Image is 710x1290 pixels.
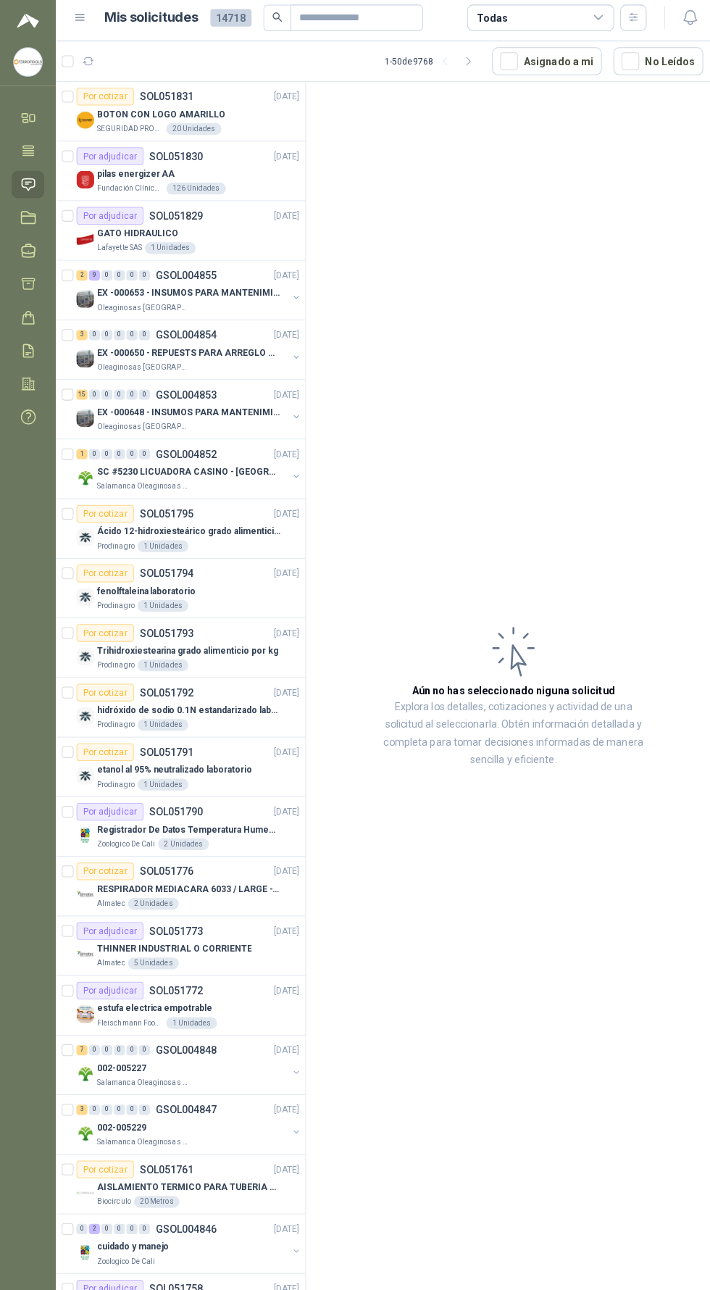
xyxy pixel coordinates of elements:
[125,1035,135,1045] div: 0
[88,1035,99,1045] div: 0
[75,1231,93,1248] img: Company Logo
[88,272,99,282] div: 9
[55,86,301,145] a: Por cotizarSOL051831[DATE] Company LogoBOTON CON LOGO AMARILLOSEGURIDAD PROVISER LTDA20 Unidades
[137,1211,148,1221] div: 0
[112,448,123,458] div: 0
[270,212,295,225] p: [DATE]
[96,933,248,947] p: THINNER INDUSTRIAL O CORRIENTE
[75,233,93,250] img: Company Logo
[88,1094,99,1104] div: 0
[143,244,193,256] div: 1 Unidades
[96,1183,129,1195] p: Biocirculo
[132,1183,177,1195] div: 20 Metros
[270,681,295,695] p: [DATE]
[96,186,161,197] p: Fundación Clínica Shaio
[88,389,99,399] div: 0
[138,1152,191,1162] p: SOL051761
[75,409,93,426] img: Company Logo
[96,1227,167,1241] p: cuidado y manejo
[75,350,93,367] img: Company Logo
[88,330,99,341] div: 0
[75,562,132,579] div: Por cotizar
[138,565,191,575] p: SOL051794
[112,330,123,341] div: 0
[75,327,298,373] a: 3 0 0 0 0 0 GSOL004854[DATE] Company LogoEX -000650 - REPUESTS PARA ARREGLO BOMBA DE PLANTAOleagi...
[96,714,133,725] p: Prodinagro
[96,596,133,608] p: Prodinagro
[126,949,176,960] div: 5 Unidades
[75,389,86,399] div: 15
[55,673,301,732] a: Por cotizarSOL051792[DATE] Company Logohidróxido de sodio 0.1N estandarizado laboratorioProdinagr...
[137,330,148,341] div: 0
[374,694,638,763] p: Explora los detalles, cotizaciones y actividad de una solicitud al seleccionarla. Obtén informaci...
[96,890,123,902] p: Almatec
[75,1211,86,1221] div: 0
[112,1094,123,1104] div: 0
[75,1149,132,1166] div: Por cotizar
[270,1268,295,1282] p: [DATE]
[270,1033,295,1047] p: [DATE]
[96,757,248,771] p: etanol al 95% neutralizado laboratorio
[100,389,111,399] div: 0
[75,268,298,315] a: 2 9 0 0 0 0 GSOL004855[DATE] Company LogoEX -000653 - INSUMOS PARA MANTENIMIENTO A CADENASOleagin...
[55,732,301,791] a: Por cotizarSOL051791[DATE] Company Logoetanol al 95% neutralizado laboratorioProdinagro1 Unidades
[75,644,93,661] img: Company Logo
[75,1094,86,1104] div: 3
[96,581,193,595] p: fenolftaleina laboratorio
[96,1007,161,1019] p: Fleischmann Foods S.A.
[96,170,172,184] p: pilas energizer AA
[55,145,301,204] a: Por adjudicarSOL051830[DATE] Company Logopilas energizer AAFundación Clínica Shaio126 Unidades
[270,153,295,167] p: [DATE]
[137,1035,148,1045] div: 0
[485,52,593,80] button: Asignado a mi
[96,112,222,125] p: BOTON CON LOGO AMARILLO
[96,229,175,243] p: GATO HIDRAULICO
[156,831,206,843] div: 2 Unidades
[270,799,295,812] p: [DATE]
[469,15,500,31] div: Todas
[96,831,153,843] p: Zoologico De Cali
[75,878,93,896] img: Company Logo
[135,714,185,725] div: 1 Unidades
[55,204,301,262] a: Por adjudicarSOL051829[DATE] Company LogoGATO HIDRAULICOLafayette SAS1 Unidades
[100,448,111,458] div: 0
[147,917,200,928] p: SOL051773
[137,448,148,458] div: 0
[154,330,214,341] p: GSOL004854
[154,1094,214,1104] p: GSOL004847
[55,556,301,615] a: Por cotizarSOL051794[DATE] Company Logofenolftaleina laboratorioProdinagro1 Unidades
[75,209,141,227] div: Por adjudicar
[125,1211,135,1221] div: 0
[55,849,301,908] a: Por cotizarSOL051776[DATE] Company LogoRESPIRADOR MEDIACARA 6033 / LARGE - TALLA GRANDEAlmatec2 U...
[75,1054,93,1072] img: Company Logo
[604,52,693,80] button: No Leídos
[100,1211,111,1221] div: 0
[96,538,133,549] p: Prodinagro
[75,738,132,755] div: Por cotizar
[55,497,301,556] a: Por cotizarSOL051795[DATE] Company LogoÁcido 12-hidroxiesteárico grado alimenticio por kgProdinag...
[147,1270,200,1280] p: SOL051758
[75,1266,141,1283] div: Por adjudicar
[207,14,248,32] span: 14718
[154,1211,214,1221] p: GSOL004846
[154,272,214,282] p: GSOL004855
[55,615,301,673] a: Por cotizarSOL051793[DATE] Company LogoTrihidroxiestearina grado alimenticio por kgProdinagro1 Un...
[135,655,185,667] div: 1 Unidades
[112,389,123,399] div: 0
[125,389,135,399] div: 0
[100,1094,111,1104] div: 0
[75,92,132,109] div: Por cotizar
[270,1210,295,1223] p: [DATE]
[96,362,187,373] p: Oleaginosas [GEOGRAPHIC_DATA][PERSON_NAME]
[75,855,132,873] div: Por cotizar
[138,96,191,106] p: SOL051831
[96,655,133,667] p: Prodinagro
[138,741,191,752] p: SOL051791
[154,448,214,458] p: GSOL004852
[270,623,295,636] p: [DATE]
[75,679,132,696] div: Por cotizar
[379,54,473,78] div: 1 - 50 de 9768
[75,1113,93,1131] img: Company Logo
[154,1035,214,1045] p: GSOL004848
[125,272,135,282] div: 0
